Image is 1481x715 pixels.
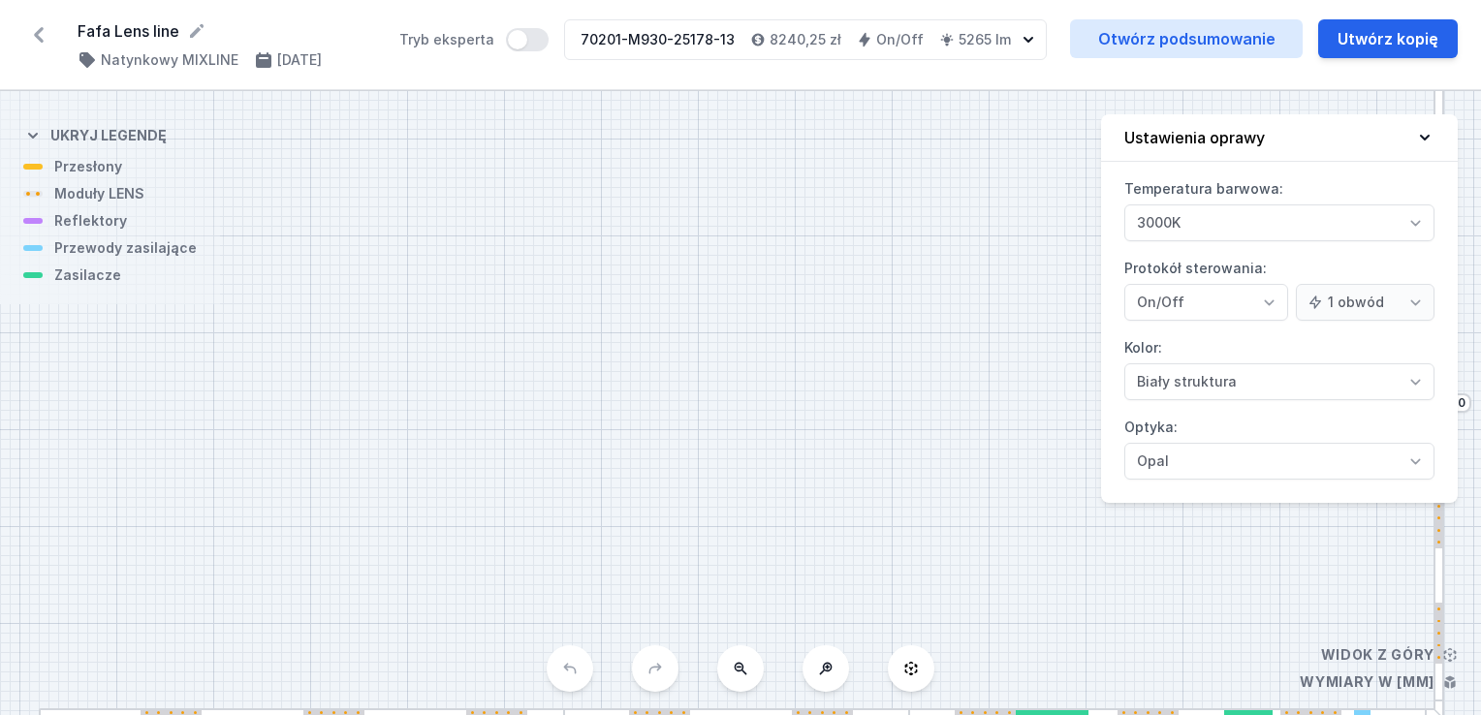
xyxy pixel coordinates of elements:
[1124,284,1288,321] select: Protokół sterowania:
[959,30,1011,49] h4: 5265 lm
[277,50,322,70] h4: [DATE]
[78,19,376,43] form: Fafa Lens line
[101,50,238,70] h4: Natynkowy MIXLINE
[50,126,167,145] h4: Ukryj legendę
[581,30,735,49] div: 70201-M930-25178-13
[1124,412,1434,480] label: Optyka:
[1124,332,1434,400] label: Kolor:
[1124,126,1265,149] h4: Ustawienia oprawy
[1124,253,1434,321] label: Protokół sterowania:
[506,28,549,51] button: Tryb eksperta
[1124,173,1434,241] label: Temperatura barwowa:
[876,30,924,49] h4: On/Off
[770,30,841,49] h4: 8240,25 zł
[1318,19,1458,58] button: Utwórz kopię
[187,21,206,41] button: Edytuj nazwę projektu
[399,28,549,51] label: Tryb eksperta
[23,110,167,157] button: Ukryj legendę
[564,19,1047,60] button: 70201-M930-25178-138240,25 złOn/Off5265 lm
[1296,284,1434,321] select: Protokół sterowania:
[1124,204,1434,241] select: Temperatura barwowa:
[1124,363,1434,400] select: Kolor:
[1101,114,1458,162] button: Ustawienia oprawy
[1124,443,1434,480] select: Optyka:
[1070,19,1303,58] a: Otwórz podsumowanie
